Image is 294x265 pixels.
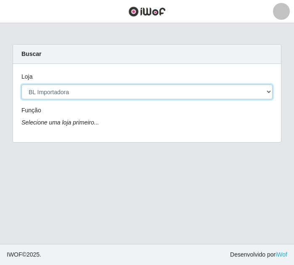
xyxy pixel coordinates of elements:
[7,250,41,259] span: © 2025 .
[21,119,99,126] i: Selecione uma loja primeiro...
[7,251,22,258] span: IWOF
[21,50,41,57] strong: Buscar
[21,106,41,115] label: Função
[275,251,287,258] a: iWof
[128,6,166,17] img: CoreUI Logo
[230,250,287,259] span: Desenvolvido por
[21,72,32,81] label: Loja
